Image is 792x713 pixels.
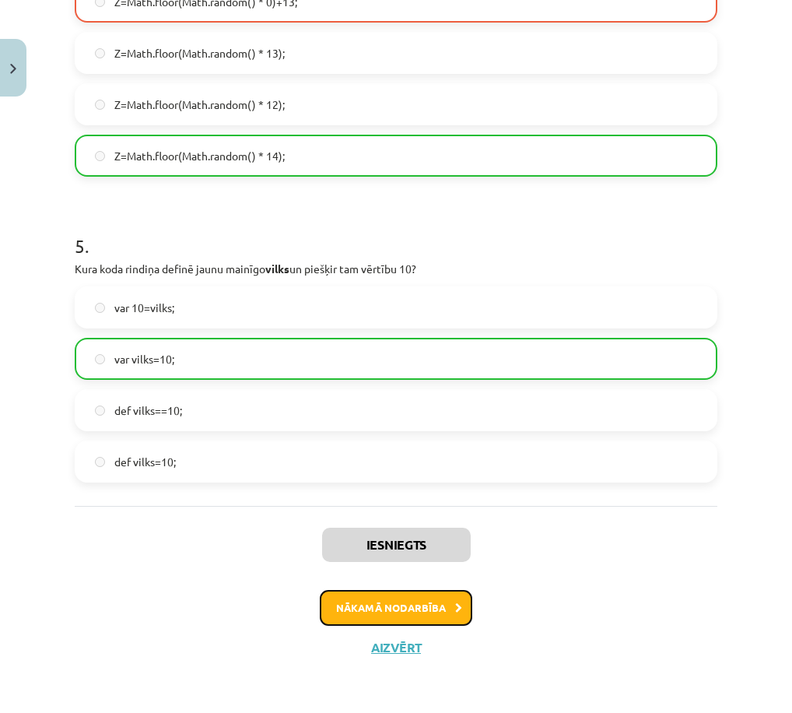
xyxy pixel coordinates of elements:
input: var vilks=10; [95,354,105,364]
strong: vilks [265,262,289,276]
span: Z=Math.floor(Math.random() * 14); [114,148,285,164]
span: def vilks==10; [114,402,182,419]
input: def vilks=10; [95,457,105,467]
span: Z=Math.floor(Math.random() * 12); [114,97,285,113]
p: Kura koda rindiņa definē jaunu mainīgo un piešķir tam vērtību 10? [75,261,717,277]
span: var vilks=10; [114,351,174,367]
span: def vilks=10; [114,454,176,470]
button: Aizvērt [366,640,426,655]
button: Nākamā nodarbība [320,590,472,626]
span: Z=Math.floor(Math.random() * 13); [114,45,285,61]
input: Z=Math.floor(Math.random() * 14); [95,151,105,161]
input: var 10=vilks; [95,303,105,313]
input: Z=Math.floor(Math.random() * 13); [95,48,105,58]
input: def vilks==10; [95,406,105,416]
span: var 10=vilks; [114,300,174,316]
h1: 5 . [75,208,717,256]
img: icon-close-lesson-0947bae3869378f0d4975bcd49f059093ad1ed9edebbc8119c70593378902aed.svg [10,64,16,74]
button: Iesniegts [322,528,471,562]
input: Z=Math.floor(Math.random() * 12); [95,100,105,110]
